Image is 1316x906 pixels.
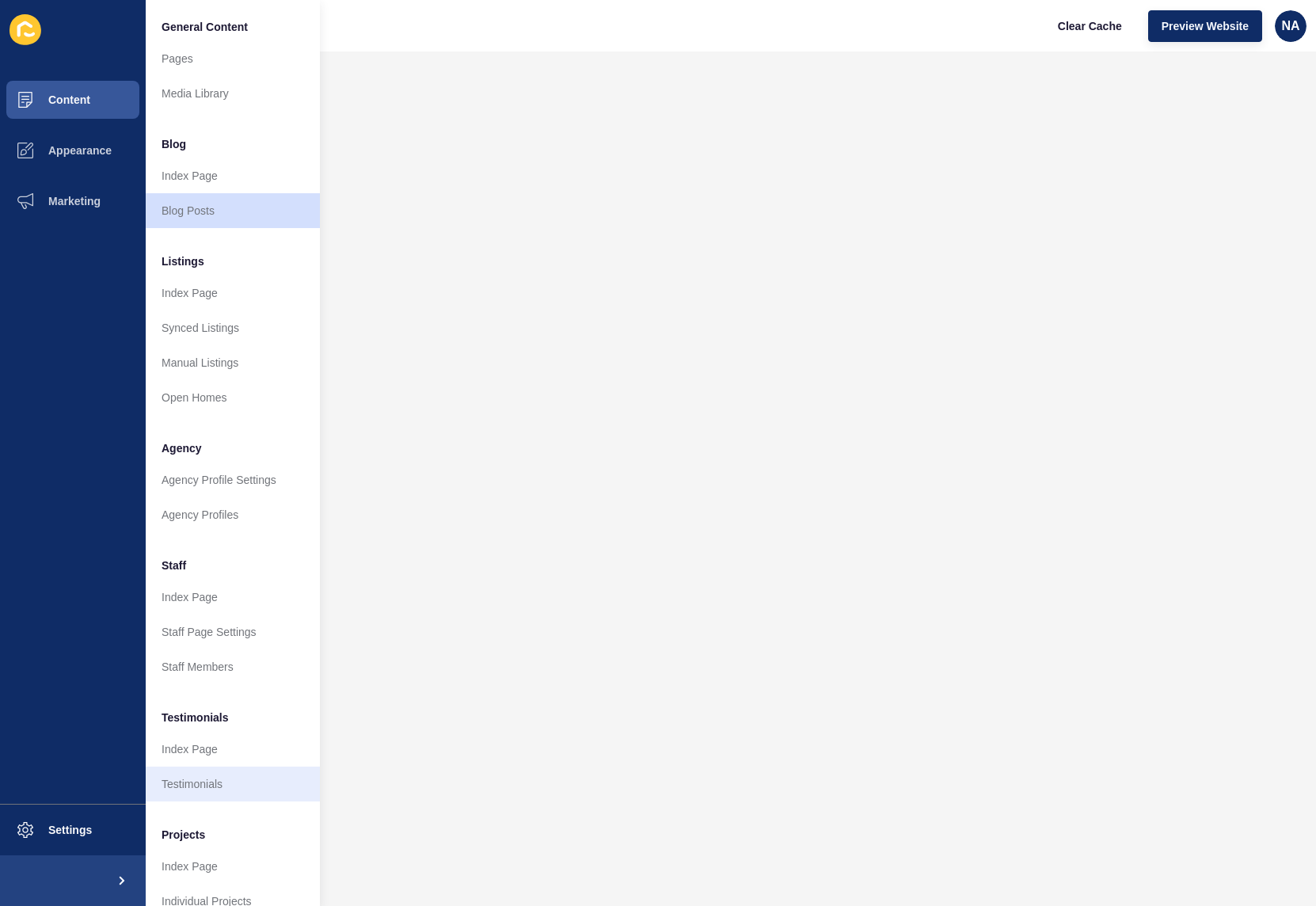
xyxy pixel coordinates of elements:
a: Staff Members [146,649,320,684]
a: Index Page [146,158,320,193]
span: Agency [162,440,202,456]
span: General Content [162,19,248,35]
a: Pages [146,41,320,76]
a: Index Page [146,580,320,615]
span: Preview Website [1162,18,1249,34]
a: Open Homes [146,380,320,415]
a: Testimonials [146,767,320,801]
span: Testimonials [162,710,229,725]
span: Projects [162,827,205,843]
a: Staff Page Settings [146,615,320,649]
a: Blog Posts [146,193,320,228]
a: Synced Listings [146,310,320,345]
span: Clear Cache [1058,18,1122,34]
span: Staff [162,558,186,573]
a: Media Library [146,76,320,111]
a: Index Page [146,276,320,310]
a: Index Page [146,732,320,767]
button: Clear Cache [1044,10,1135,42]
a: Manual Listings [146,345,320,380]
a: Index Page [146,849,320,884]
a: Agency Profiles [146,497,320,532]
span: Blog [162,136,186,152]
button: Preview Website [1148,10,1262,42]
span: NA [1281,18,1299,34]
span: Listings [162,253,204,269]
a: Agency Profile Settings [146,463,320,497]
